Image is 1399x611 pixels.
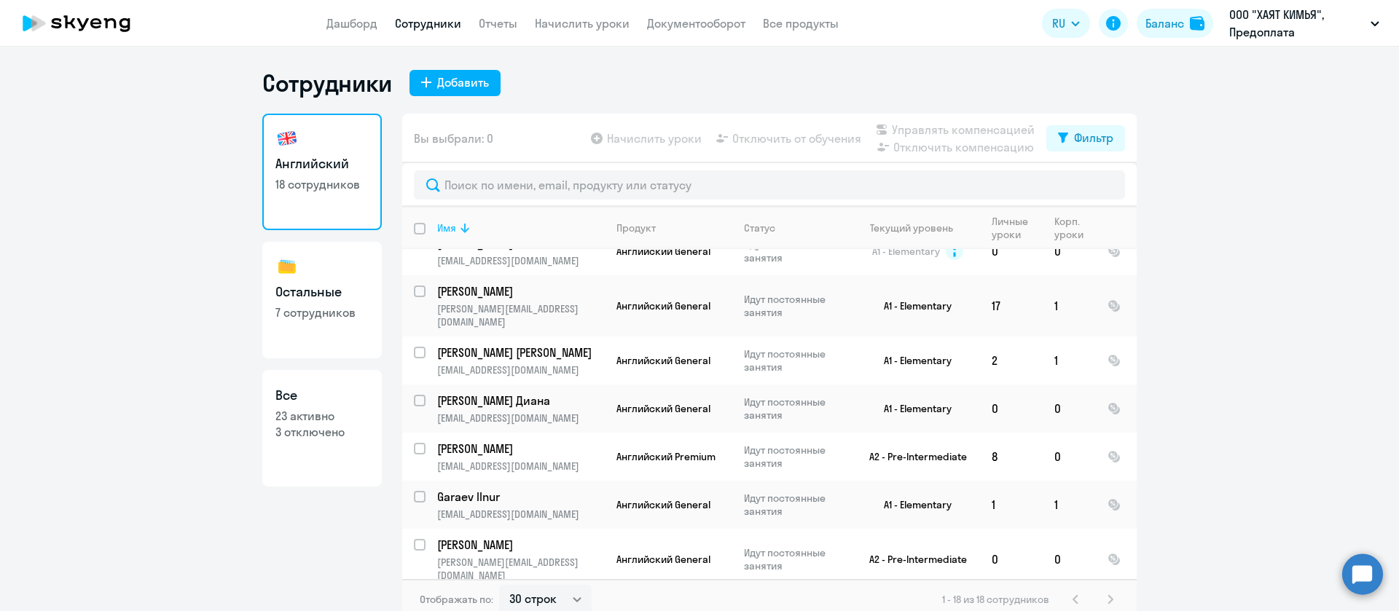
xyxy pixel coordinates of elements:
[744,347,844,374] p: Идут постоянные занятия
[535,16,630,31] a: Начислить уроки
[437,74,489,91] div: Добавить
[1145,15,1184,32] div: Баланс
[647,16,745,31] a: Документооборот
[616,221,656,234] div: Продукт
[845,275,980,336] td: A1 - Elementary
[1222,6,1387,41] button: ООО "ХАЯТ КИМЬЯ", Предоплата Софинансирование
[616,498,710,511] span: Английский General
[437,441,604,457] a: [PERSON_NAME]
[744,492,844,518] p: Идут постоянные занятия
[980,336,1043,385] td: 2
[437,283,604,299] a: [PERSON_NAME]
[980,385,1043,433] td: 0
[275,154,369,173] h3: Английский
[1190,16,1204,31] img: balance
[845,529,980,590] td: A2 - Pre-Intermediate
[437,537,604,553] a: [PERSON_NAME]
[980,433,1043,481] td: 8
[437,221,604,234] div: Имя
[744,395,844,422] p: Идут постоянные занятия
[744,546,844,572] p: Идут постоянные занятия
[856,221,979,234] div: Текущий уровень
[414,130,493,147] span: Вы выбрали: 0
[744,221,844,234] div: Статус
[437,254,604,267] p: [EMAIL_ADDRESS][DOMAIN_NAME]
[262,114,382,230] a: Английский18 сотрудников
[616,450,716,463] span: Английский Premium
[437,556,604,582] p: [PERSON_NAME][EMAIL_ADDRESS][DOMAIN_NAME]
[262,242,382,358] a: Остальные7 сотрудников
[1043,529,1096,590] td: 0
[437,537,602,553] p: [PERSON_NAME]
[420,593,493,606] span: Отображать по:
[275,176,369,192] p: 18 сотрудников
[744,238,844,264] p: Идут постоянные занятия
[437,221,456,234] div: Имя
[437,283,602,299] p: [PERSON_NAME]
[275,408,369,424] p: 23 активно
[845,481,980,529] td: A1 - Elementary
[395,16,461,31] a: Сотрудники
[437,441,602,457] p: [PERSON_NAME]
[616,299,710,312] span: Английский General
[980,275,1043,336] td: 17
[942,593,1049,606] span: 1 - 18 из 18 сотрудников
[275,127,299,150] img: english
[275,255,299,278] img: others
[1229,6,1365,41] p: ООО "ХАЯТ КИМЬЯ", Предоплата Софинансирование
[437,489,602,505] p: Garaev Ilnur
[872,245,940,258] span: A1 - Elementary
[275,283,369,301] h3: Остальные
[437,344,602,360] p: [PERSON_NAME] [PERSON_NAME]
[326,16,377,31] a: Дашборд
[845,433,980,481] td: A2 - Pre-Intermediate
[845,336,980,385] td: A1 - Elementary
[1137,9,1213,38] button: Балансbalance
[262,370,382,486] a: Все23 активно3 отключено
[1043,336,1096,385] td: 1
[845,385,980,433] td: A1 - Elementary
[980,227,1043,275] td: 0
[616,245,710,258] span: Английский General
[437,393,604,409] a: [PERSON_NAME] Диана
[262,68,392,98] h1: Сотрудники
[437,363,604,377] p: [EMAIL_ADDRESS][DOMAIN_NAME]
[1043,481,1096,529] td: 1
[1054,215,1086,241] div: Корп. уроки
[992,215,1042,241] div: Личные уроки
[437,411,604,425] p: [EMAIL_ADDRESS][DOMAIN_NAME]
[616,553,710,566] span: Английский General
[870,221,953,234] div: Текущий уровень
[1052,15,1065,32] span: RU
[437,302,604,328] p: [PERSON_NAME][EMAIL_ADDRESS][DOMAIN_NAME]
[479,16,517,31] a: Отчеты
[1046,125,1125,151] button: Фильтр
[992,215,1032,241] div: Личные уроки
[616,402,710,415] span: Английский General
[980,529,1043,590] td: 0
[437,489,604,505] a: Garaev Ilnur
[437,460,604,473] p: [EMAIL_ADDRESS][DOMAIN_NAME]
[1043,433,1096,481] td: 0
[414,170,1125,200] input: Поиск по имени, email, продукту или статусу
[1054,215,1095,241] div: Корп. уроки
[437,393,602,409] p: [PERSON_NAME] Диана
[616,221,732,234] div: Продукт
[437,508,604,521] p: [EMAIL_ADDRESS][DOMAIN_NAME]
[275,386,369,405] h3: Все
[980,481,1043,529] td: 1
[1074,129,1113,146] div: Фильтр
[409,70,501,96] button: Добавить
[1043,385,1096,433] td: 0
[1043,227,1096,275] td: 0
[763,16,839,31] a: Все продукты
[1042,9,1090,38] button: RU
[744,444,844,470] p: Идут постоянные занятия
[275,424,369,440] p: 3 отключено
[616,354,710,367] span: Английский General
[744,221,775,234] div: Статус
[275,304,369,320] p: 7 сотрудников
[437,344,604,360] a: [PERSON_NAME] [PERSON_NAME]
[1043,275,1096,336] td: 1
